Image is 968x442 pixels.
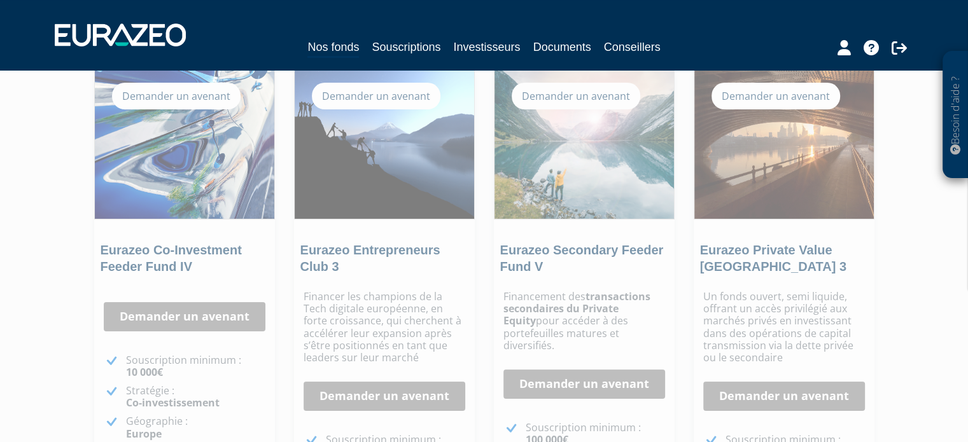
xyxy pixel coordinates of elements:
div: Demander un avenant [112,83,241,109]
strong: Europe [126,427,162,441]
a: Souscriptions [372,38,440,56]
img: Eurazeo Secondary Feeder Fund V [495,70,674,219]
p: Géographie : [126,415,265,439]
img: Eurazeo Co-Investment Feeder Fund IV [95,70,274,219]
strong: transactions secondaires du Private Equity [503,289,650,328]
a: Demander un avenant [703,382,865,411]
div: Demander un avenant [512,83,640,109]
a: Conseillers [604,38,661,56]
p: Financement des pour accéder à des portefeuilles matures et diversifiés. [503,291,665,352]
img: Eurazeo Entrepreneurs Club 3 [295,70,474,219]
p: Un fonds ouvert, semi liquide, offrant un accès privilégié aux marchés privés en investissant dan... [703,291,865,364]
a: Nos fonds [307,38,359,58]
img: 1732889491-logotype_eurazeo_blanc_rvb.png [55,24,186,46]
strong: Co-investissement [126,396,220,410]
p: Souscription minimum : [126,354,265,378]
img: Eurazeo Private Value Europe 3 [694,70,874,219]
a: Demander un avenant [503,369,665,399]
p: Stratégie : [126,385,265,409]
a: Eurazeo Secondary Feeder Fund V [500,243,664,273]
p: Financer les champions de la Tech digitale européenne, en forte croissance, qui cherchent à accél... [304,291,465,364]
strong: 10 000€ [126,365,163,379]
p: Besoin d'aide ? [948,58,963,172]
a: Eurazeo Private Value [GEOGRAPHIC_DATA] 3 [700,243,846,273]
a: Demander un avenant [304,382,465,411]
a: Investisseurs [453,38,520,56]
a: Eurazeo Co-Investment Feeder Fund IV [101,243,242,273]
div: Demander un avenant [312,83,440,109]
a: Demander un avenant [104,302,265,331]
a: Eurazeo Entrepreneurs Club 3 [300,243,440,273]
a: Documents [533,38,591,56]
div: Demander un avenant [712,83,840,109]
